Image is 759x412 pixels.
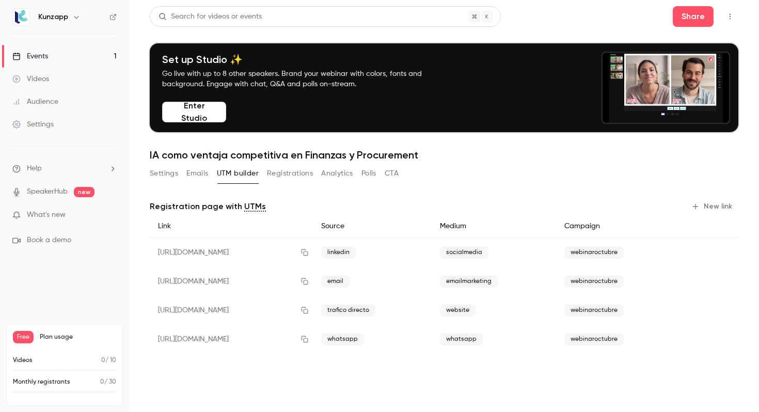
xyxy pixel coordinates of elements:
span: Plan usage [40,333,116,341]
span: 0 [100,379,104,385]
div: [URL][DOMAIN_NAME] [150,238,313,267]
span: webinaroctubre [564,304,624,316]
button: Share [673,6,714,27]
li: help-dropdown-opener [12,163,117,174]
p: / 30 [100,377,116,387]
div: [URL][DOMAIN_NAME] [150,325,313,354]
span: emailmarketing [440,275,498,288]
span: What's new [27,210,66,220]
span: 0 [101,357,105,363]
button: UTM builder [217,165,259,182]
span: trafico directo [321,304,375,316]
span: whatsapp [321,333,364,345]
div: Link [150,215,313,238]
p: Videos [13,356,33,365]
h4: Set up Studio ✨ [162,53,446,66]
button: New link [687,198,738,215]
div: Medium [432,215,556,238]
button: Enter Studio [162,102,226,122]
div: Settings [12,119,54,130]
button: Analytics [321,165,353,182]
span: webinaroctubre [564,333,624,345]
span: socialmedia [440,246,488,259]
p: Monthly registrants [13,377,70,387]
button: Polls [361,165,376,182]
div: [URL][DOMAIN_NAME] [150,267,313,296]
span: email [321,275,350,288]
h6: Kunzapp [38,12,68,22]
a: SpeakerHub [27,186,68,197]
h1: IA como ventaja competitiva en Finanzas y Procurement [150,149,738,161]
p: Go live with up to 8 other speakers. Brand your webinar with colors, fonts and background. Engage... [162,69,446,89]
div: Campaign [556,215,683,238]
span: Help [27,163,42,174]
p: / 10 [101,356,116,365]
div: Events [12,51,48,61]
div: Search for videos or events [159,11,262,22]
span: linkedin [321,246,356,259]
img: Kunzapp [13,9,29,25]
span: Book a demo [27,235,71,246]
p: Registration page with [150,200,266,213]
span: webinaroctubre [564,275,624,288]
button: Emails [186,165,208,182]
button: CTA [385,165,399,182]
a: UTMs [244,200,266,213]
span: Free [13,331,34,343]
span: website [440,304,476,316]
button: Registrations [267,165,313,182]
span: whatsapp [440,333,483,345]
span: webinaroctubre [564,246,624,259]
span: new [74,187,94,197]
div: [URL][DOMAIN_NAME] [150,296,313,325]
button: Settings [150,165,178,182]
div: Source [313,215,431,238]
div: Audience [12,97,58,107]
div: Videos [12,74,49,84]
